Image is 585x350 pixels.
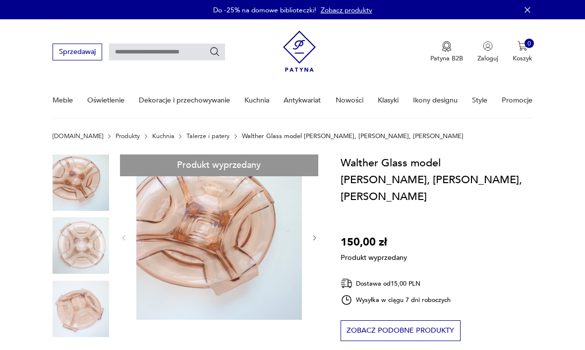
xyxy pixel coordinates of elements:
p: Zaloguj [477,54,498,63]
img: Ikonka użytkownika [483,41,493,51]
a: [DOMAIN_NAME] [53,133,103,140]
a: Meble [53,83,73,117]
a: Style [472,83,487,117]
p: Walther Glass model [PERSON_NAME], [PERSON_NAME], [PERSON_NAME] [242,133,464,140]
div: Dostawa od 15,00 PLN [341,277,451,290]
img: Patyna - sklep z meblami i dekoracjami vintage [283,27,316,75]
a: Produkty [116,133,140,140]
img: Ikona dostawy [341,277,352,290]
button: Patyna B2B [430,41,463,63]
a: Ikony designu [413,83,458,117]
button: Zaloguj [477,41,498,63]
img: Ikona medalu [442,41,452,52]
a: Promocje [502,83,532,117]
img: Ikona koszyka [518,41,527,51]
a: Nowości [336,83,363,117]
a: Klasyki [378,83,399,117]
button: Zobacz podobne produkty [341,320,461,341]
h1: Walther Glass model [PERSON_NAME], [PERSON_NAME], [PERSON_NAME] [341,154,532,205]
button: Sprzedawaj [53,44,102,60]
a: Zobacz produkty [321,5,372,15]
button: 0Koszyk [513,41,532,63]
p: Patyna B2B [430,54,463,63]
div: Wysyłka w ciągu 7 dni roboczych [341,294,451,306]
a: Talerze i patery [186,133,230,140]
p: Koszyk [513,54,532,63]
p: Do -25% na domowe biblioteczki! [213,5,316,15]
button: Szukaj [209,47,220,57]
p: 150,00 zł [341,234,407,250]
a: Sprzedawaj [53,50,102,55]
a: Dekoracje i przechowywanie [139,83,230,117]
p: Produkt wyprzedany [341,250,407,263]
a: Kuchnia [152,133,175,140]
a: Antykwariat [284,83,321,117]
a: Ikona medaluPatyna B2B [430,41,463,63]
a: Oświetlenie [87,83,124,117]
a: Kuchnia [244,83,269,117]
div: 0 [525,39,534,49]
